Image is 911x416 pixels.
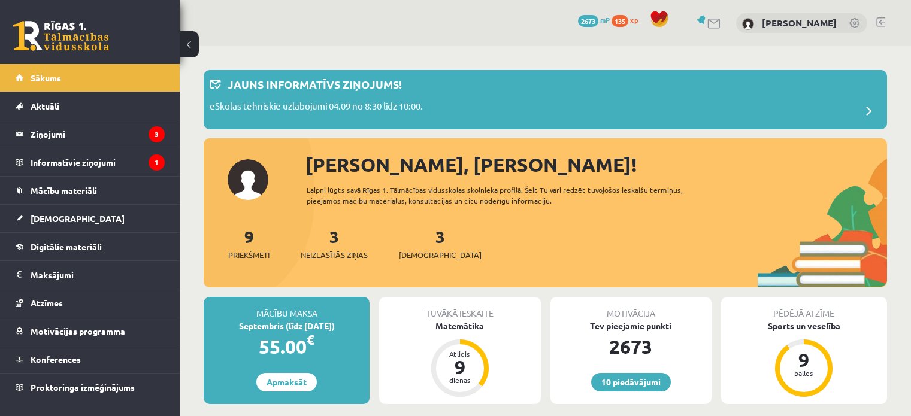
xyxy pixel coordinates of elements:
div: Tev pieejamie punkti [550,320,712,332]
a: 135 xp [612,15,644,25]
div: 9 [442,357,478,376]
div: 55.00 [204,332,370,361]
a: Aktuāli [16,92,165,120]
span: Atzīmes [31,297,63,308]
div: dienas [442,376,478,384]
p: eSkolas tehniskie uzlabojumi 04.09 no 8:30 līdz 10:00. [210,99,423,116]
div: Laipni lūgts savā Rīgas 1. Tālmācības vidusskolas skolnieka profilā. Šeit Tu vari redzēt tuvojošo... [307,184,717,206]
span: Motivācijas programma [31,326,125,336]
a: Digitālie materiāli [16,233,165,260]
a: Rīgas 1. Tālmācības vidusskola [13,21,109,51]
span: Priekšmeti [228,249,270,261]
div: 2673 [550,332,712,361]
div: 9 [786,350,822,369]
a: Maksājumi [16,261,165,289]
a: [PERSON_NAME] [762,17,837,29]
a: 3Neizlasītās ziņas [301,226,368,261]
a: Matemātika Atlicis 9 dienas [379,320,540,399]
div: Septembris (līdz [DATE]) [204,320,370,332]
a: Apmaksāt [256,373,317,391]
span: xp [630,15,638,25]
a: Sākums [16,64,165,92]
legend: Informatīvie ziņojumi [31,148,165,176]
div: [PERSON_NAME], [PERSON_NAME]! [305,150,887,179]
legend: Maksājumi [31,261,165,289]
a: Mācību materiāli [16,177,165,204]
span: mP [600,15,610,25]
a: Konferences [16,345,165,373]
img: Viktorija Dreimane [742,18,754,30]
a: 2673 mP [578,15,610,25]
span: 135 [612,15,628,27]
div: Pēdējā atzīme [721,297,887,320]
div: Atlicis [442,350,478,357]
i: 3 [149,126,165,142]
a: Motivācijas programma [16,317,165,345]
span: Digitālie materiāli [31,241,102,252]
div: Sports un veselība [721,320,887,332]
span: € [307,331,314,348]
span: 2673 [578,15,598,27]
a: Ziņojumi3 [16,120,165,148]
span: Konferences [31,354,81,365]
i: 1 [149,154,165,171]
span: Neizlasītās ziņas [301,249,368,261]
div: Tuvākā ieskaite [379,297,540,320]
a: 3[DEMOGRAPHIC_DATA] [399,226,482,261]
span: Sākums [31,72,61,83]
a: Sports un veselība 9 balles [721,320,887,399]
a: Proktoringa izmēģinājums [16,374,165,401]
a: 9Priekšmeti [228,226,270,261]
a: Informatīvie ziņojumi1 [16,148,165,176]
a: Jauns informatīvs ziņojums! eSkolas tehniskie uzlabojumi 04.09 no 8:30 līdz 10:00. [210,76,881,123]
a: 10 piedāvājumi [591,373,671,391]
p: Jauns informatīvs ziņojums! [228,76,402,92]
span: [DEMOGRAPHIC_DATA] [399,249,482,261]
div: Mācību maksa [204,297,370,320]
span: Proktoringa izmēģinājums [31,382,135,393]
span: Aktuāli [31,101,59,111]
span: [DEMOGRAPHIC_DATA] [31,213,125,224]
div: Matemātika [379,320,540,332]
div: Motivācija [550,297,712,320]
span: Mācību materiāli [31,185,97,196]
a: Atzīmes [16,289,165,317]
legend: Ziņojumi [31,120,165,148]
a: [DEMOGRAPHIC_DATA] [16,205,165,232]
div: balles [786,369,822,376]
